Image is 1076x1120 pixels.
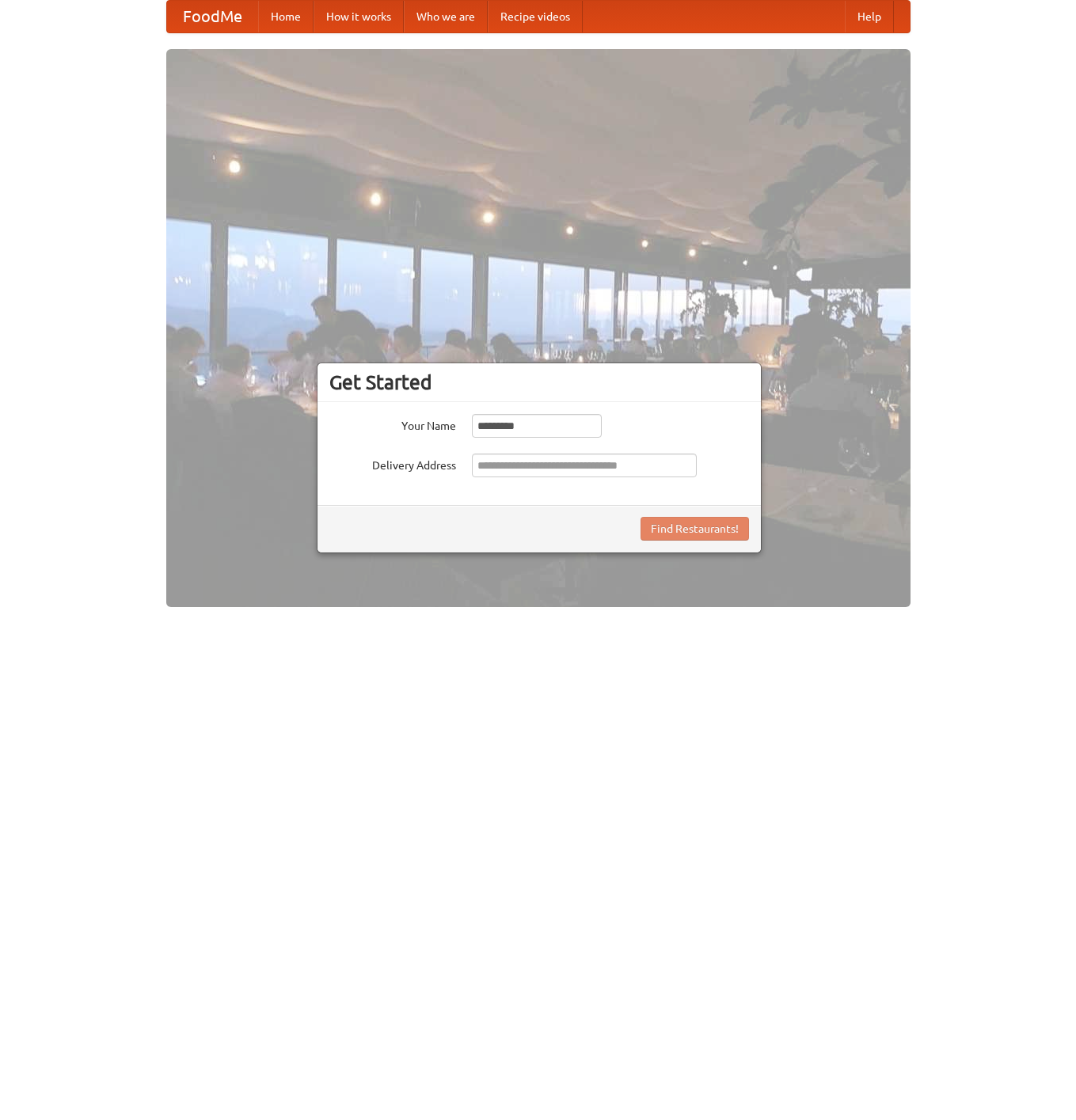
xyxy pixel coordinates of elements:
[329,414,456,434] label: Your Name
[329,370,749,394] h3: Get Started
[404,1,488,32] a: Who we are
[167,1,258,32] a: FoodMe
[329,454,456,473] label: Delivery Address
[641,517,749,541] button: Find Restaurants!
[314,1,404,32] a: How it works
[845,1,894,32] a: Help
[258,1,314,32] a: Home
[488,1,583,32] a: Recipe videos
